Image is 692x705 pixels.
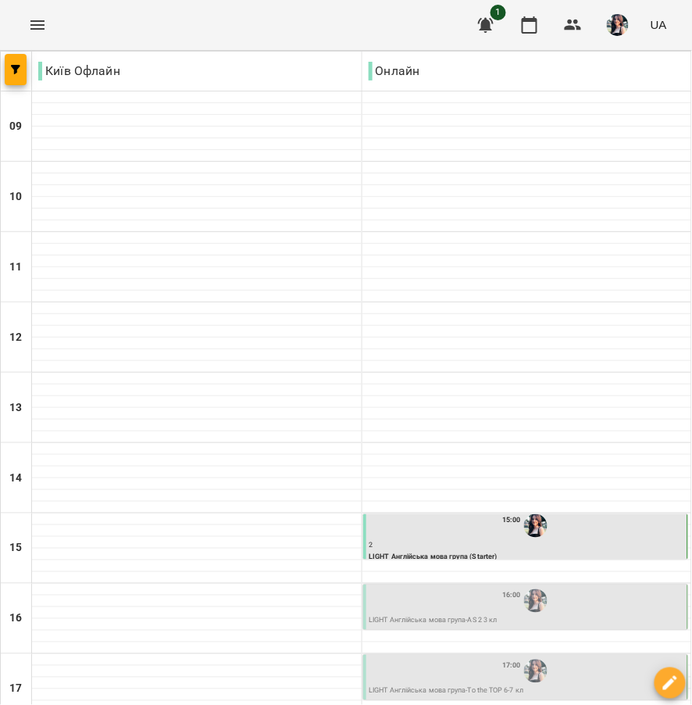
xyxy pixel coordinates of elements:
[524,660,548,683] img: Анна МОГИЛЬНИК
[369,62,420,81] p: Онлайн
[9,399,22,417] h6: 13
[9,681,22,698] h6: 17
[644,10,673,39] button: UA
[9,188,22,206] h6: 10
[524,589,548,613] img: Анна МОГИЛЬНИК
[369,541,685,552] p: 2
[503,590,522,601] label: 16:00
[38,62,120,81] p: Київ Офлайн
[9,540,22,557] h6: 15
[607,14,629,36] img: bfead1ea79d979fadf21ae46c61980e3.jpg
[369,553,685,564] p: LIGHT Англійська мова група (Starter)
[503,515,522,526] label: 15:00
[490,5,506,20] span: 1
[19,6,56,44] button: Menu
[503,660,522,671] label: 17:00
[9,118,22,135] h6: 09
[524,514,548,538] img: Анна МОГИЛЬНИК
[9,329,22,346] h6: 12
[9,610,22,628] h6: 16
[369,686,685,697] p: LIGHT Англійська мова група - To the TOP 6-7 кл
[9,259,22,276] h6: 11
[369,616,685,627] p: LIGHT Англійська мова група - AS 2 3 кл
[9,470,22,487] h6: 14
[651,16,667,33] span: UA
